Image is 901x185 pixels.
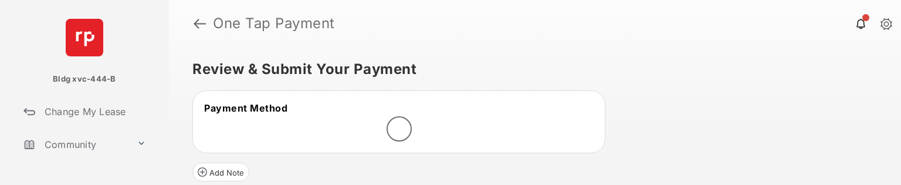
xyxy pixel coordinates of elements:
[53,73,116,85] p: Bldg xvc-444-B
[19,97,169,126] a: Change My Lease
[66,19,103,56] img: svg+xml;base64,PHN2ZyB4bWxucz0iaHR0cDovL3d3dy53My5vcmcvMjAwMC9zdmciIHdpZHRoPSI2NCIgaGVpZ2h0PSI2NC...
[213,16,335,31] strong: One Tap Payment
[19,130,132,159] a: Community
[192,163,249,181] button: Add Note
[204,102,287,114] span: Payment Method
[192,62,868,76] h5: Review & Submit Your Payment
